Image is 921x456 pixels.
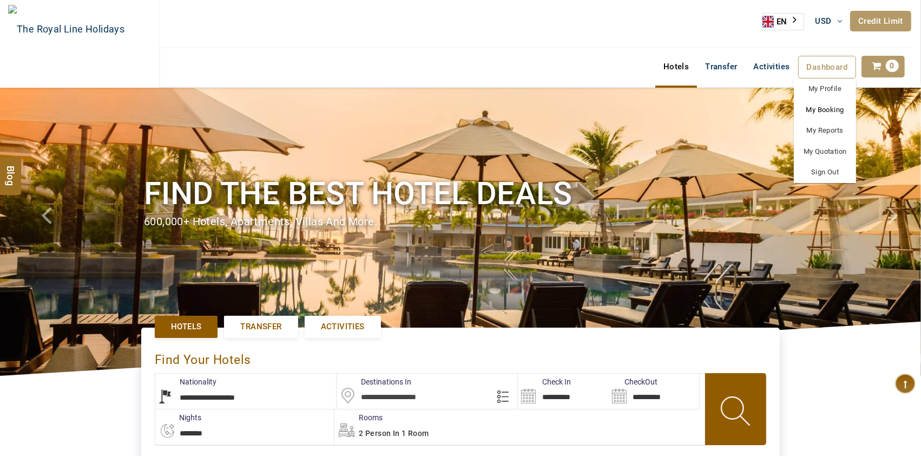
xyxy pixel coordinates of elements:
a: EN [762,14,804,30]
span: Blog [4,166,18,175]
img: The Royal Line Holidays [8,5,124,54]
a: Sign Out [794,162,856,183]
div: Find Your Hotels [155,341,766,373]
a: Activities [746,56,798,77]
input: Search [609,374,699,409]
span: USD [815,16,832,26]
a: My Quotation [794,141,856,162]
a: Activities [305,316,381,338]
label: nights [155,412,201,423]
a: Hotels [155,316,218,338]
span: 0 [886,60,899,72]
span: Transfer [240,321,281,333]
span: Hotels [171,321,201,333]
a: Hotels [655,56,697,77]
div: 600,000+ hotels, apartments, villas and more. [144,214,777,230]
div: Language [762,13,804,30]
a: 0 [861,56,905,77]
label: Check In [518,376,571,387]
a: Transfer [697,56,745,77]
span: Dashboard [807,62,848,72]
span: 2 Person in 1 Room [359,429,429,438]
input: Search [518,374,608,409]
a: My Reports [794,120,856,141]
h1: Find the best hotel deals [144,173,777,214]
a: My Profile [794,79,856,100]
aside: Language selected: English [762,13,804,30]
label: Nationality [155,376,216,387]
a: Credit Limit [850,11,911,31]
label: Rooms [334,412,383,423]
label: CheckOut [609,376,658,387]
a: My Booking [794,100,856,121]
label: Destinations In [337,376,411,387]
span: Activities [321,321,365,333]
a: Transfer [224,316,298,338]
